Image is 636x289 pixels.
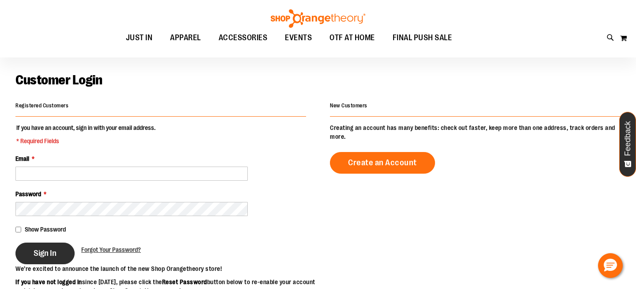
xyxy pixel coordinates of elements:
[15,264,318,273] p: We’re excited to announce the launch of the new Shop Orangetheory store!
[126,28,153,48] span: JUST IN
[162,278,207,285] strong: Reset Password
[624,121,632,156] span: Feedback
[15,243,75,264] button: Sign In
[348,158,417,167] span: Create an Account
[276,28,321,48] a: EVENTS
[285,28,312,48] span: EVENTS
[15,72,102,87] span: Customer Login
[619,112,636,177] button: Feedback - Show survey
[161,28,210,48] a: APPAREL
[330,123,621,141] p: Creating an account has many benefits: check out faster, keep more than one address, track orders...
[269,9,367,28] img: Shop Orangetheory
[598,253,623,278] button: Hello, have a question? Let’s chat.
[393,28,452,48] span: FINAL PUSH SALE
[330,152,435,174] a: Create an Account
[15,103,68,109] strong: Registered Customers
[219,28,268,48] span: ACCESSORIES
[384,28,461,48] a: FINAL PUSH SALE
[81,246,141,253] span: Forgot Your Password?
[15,123,156,145] legend: If you have an account, sign in with your email address.
[117,28,162,48] a: JUST IN
[34,248,57,258] span: Sign In
[321,28,384,48] a: OTF AT HOME
[210,28,276,48] a: ACCESSORIES
[25,226,66,233] span: Show Password
[15,190,41,198] span: Password
[170,28,201,48] span: APPAREL
[329,28,375,48] span: OTF AT HOME
[15,278,82,285] strong: If you have not logged in
[81,245,141,254] a: Forgot Your Password?
[16,137,155,145] span: * Required Fields
[15,155,29,162] span: Email
[330,103,367,109] strong: New Customers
